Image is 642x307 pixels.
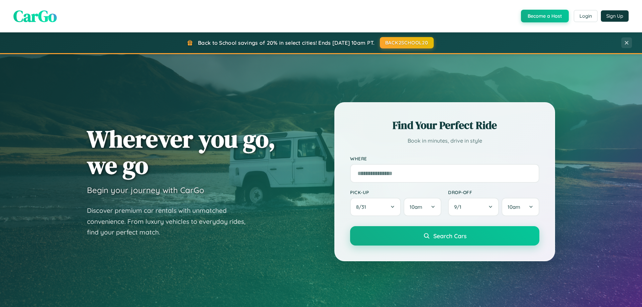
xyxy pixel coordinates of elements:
label: Drop-off [448,189,539,195]
span: Back to School savings of 20% in select cities! Ends [DATE] 10am PT. [198,39,374,46]
label: Where [350,156,539,161]
span: CarGo [13,5,57,27]
p: Book in minutes, drive in style [350,136,539,146]
span: Search Cars [433,232,466,240]
button: 9/1 [448,198,499,216]
span: 10am [410,204,422,210]
button: 10am [502,198,539,216]
button: Search Cars [350,226,539,246]
button: BACK2SCHOOL20 [380,37,434,48]
button: Login [574,10,598,22]
button: Sign Up [601,10,629,22]
h1: Wherever you go, we go [87,126,276,178]
span: 8 / 31 [356,204,369,210]
label: Pick-up [350,189,441,195]
span: 10am [508,204,520,210]
button: 8/31 [350,198,401,216]
button: 10am [404,198,441,216]
h3: Begin your journey with CarGo [87,185,204,195]
span: 9 / 1 [454,204,465,210]
p: Discover premium car rentals with unmatched convenience. From luxury vehicles to everyday rides, ... [87,205,254,238]
h2: Find Your Perfect Ride [350,118,539,133]
button: Become a Host [521,10,569,22]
